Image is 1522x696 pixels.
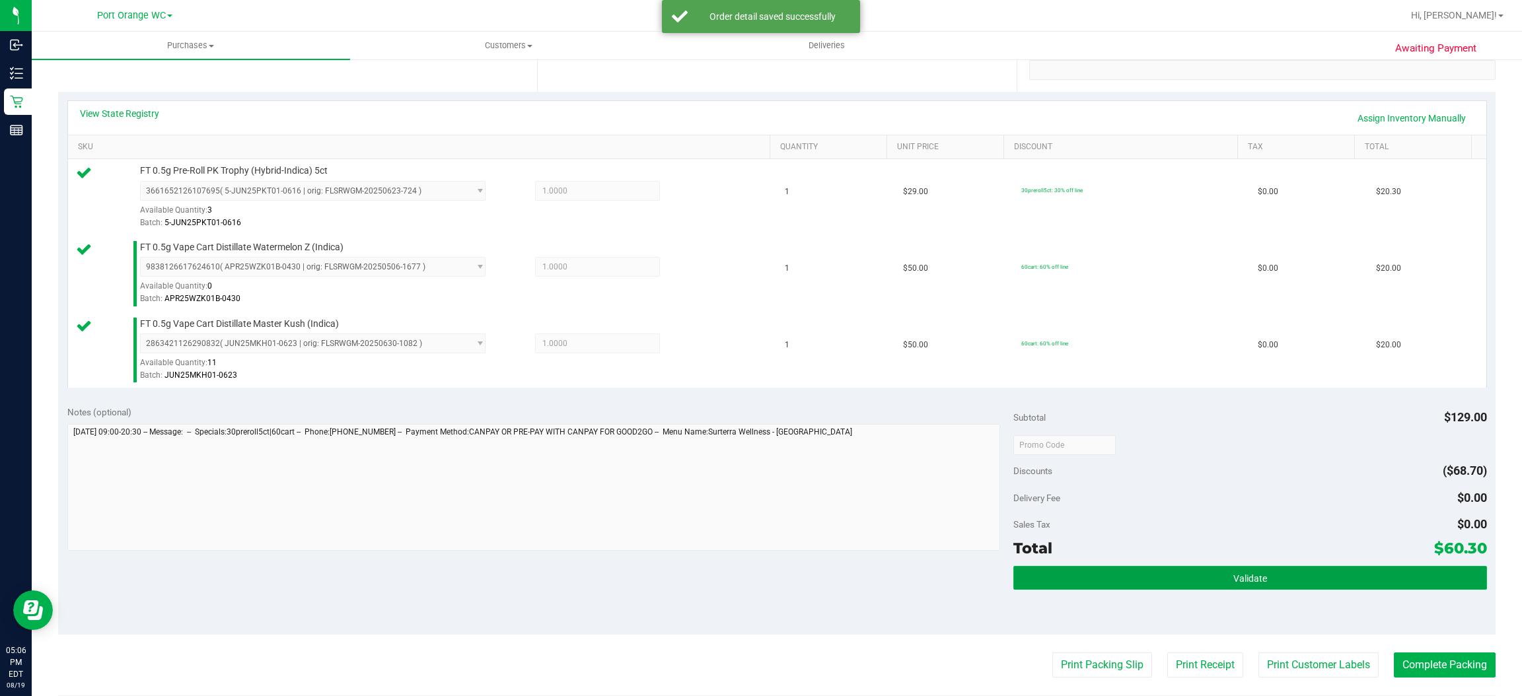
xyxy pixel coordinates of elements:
[140,201,504,226] div: Available Quantity:
[10,67,23,80] inline-svg: Inventory
[80,107,159,120] a: View State Registry
[1013,519,1050,530] span: Sales Tax
[1013,493,1060,503] span: Delivery Fee
[164,294,240,303] span: APR25WZK01B-0430
[1258,339,1278,351] span: $0.00
[13,590,53,630] iframe: Resource center
[1167,652,1243,678] button: Print Receipt
[1052,652,1152,678] button: Print Packing Slip
[1021,263,1068,270] span: 60cart: 60% off line
[164,370,237,380] span: JUN25MKH01-0623
[10,95,23,108] inline-svg: Retail
[785,186,789,198] span: 1
[207,358,217,367] span: 11
[1394,652,1496,678] button: Complete Packing
[1376,339,1401,351] span: $20.00
[67,407,131,417] span: Notes (optional)
[140,277,504,302] div: Available Quantity:
[10,123,23,137] inline-svg: Reports
[1233,573,1267,584] span: Validate
[1021,340,1068,347] span: 60cart: 60% off line
[1376,262,1401,275] span: $20.00
[140,318,339,330] span: FT 0.5g Vape Cart Distillate Master Kush (Indica)
[1457,517,1487,531] span: $0.00
[1349,107,1474,129] a: Assign Inventory Manually
[1258,186,1278,198] span: $0.00
[1013,539,1052,557] span: Total
[140,294,163,303] span: Batch:
[903,186,928,198] span: $29.00
[785,262,789,275] span: 1
[695,10,850,23] div: Order detail saved successfully
[785,339,789,351] span: 1
[1021,187,1083,193] span: 30preroll5ct: 30% off line
[6,680,26,690] p: 08/19
[1443,464,1487,477] span: ($68.70)
[903,262,928,275] span: $50.00
[1395,41,1476,56] span: Awaiting Payment
[903,339,928,351] span: $50.00
[791,40,863,52] span: Deliveries
[780,142,881,153] a: Quantity
[1013,412,1046,423] span: Subtotal
[1411,10,1497,20] span: Hi, [PERSON_NAME]!
[1258,652,1379,678] button: Print Customer Labels
[351,40,668,52] span: Customers
[1376,186,1401,198] span: $20.30
[10,38,23,52] inline-svg: Inbound
[897,142,998,153] a: Unit Price
[1013,459,1052,483] span: Discounts
[164,218,241,227] span: 5-JUN25PKT01-0616
[1258,262,1278,275] span: $0.00
[1014,142,1232,153] a: Discount
[207,205,212,215] span: 3
[97,10,166,21] span: Port Orange WC
[1444,410,1487,424] span: $129.00
[140,218,163,227] span: Batch:
[140,353,504,379] div: Available Quantity:
[1457,491,1487,505] span: $0.00
[140,241,344,254] span: FT 0.5g Vape Cart Distillate Watermelon Z (Indica)
[1013,435,1116,455] input: Promo Code
[6,644,26,680] p: 05:06 PM EDT
[78,142,764,153] a: SKU
[32,40,350,52] span: Purchases
[1248,142,1349,153] a: Tax
[1434,539,1487,557] span: $60.30
[207,281,212,291] span: 0
[1365,142,1466,153] a: Total
[140,164,328,177] span: FT 0.5g Pre-Roll PK Trophy (Hybrid-Indica) 5ct
[140,370,163,380] span: Batch:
